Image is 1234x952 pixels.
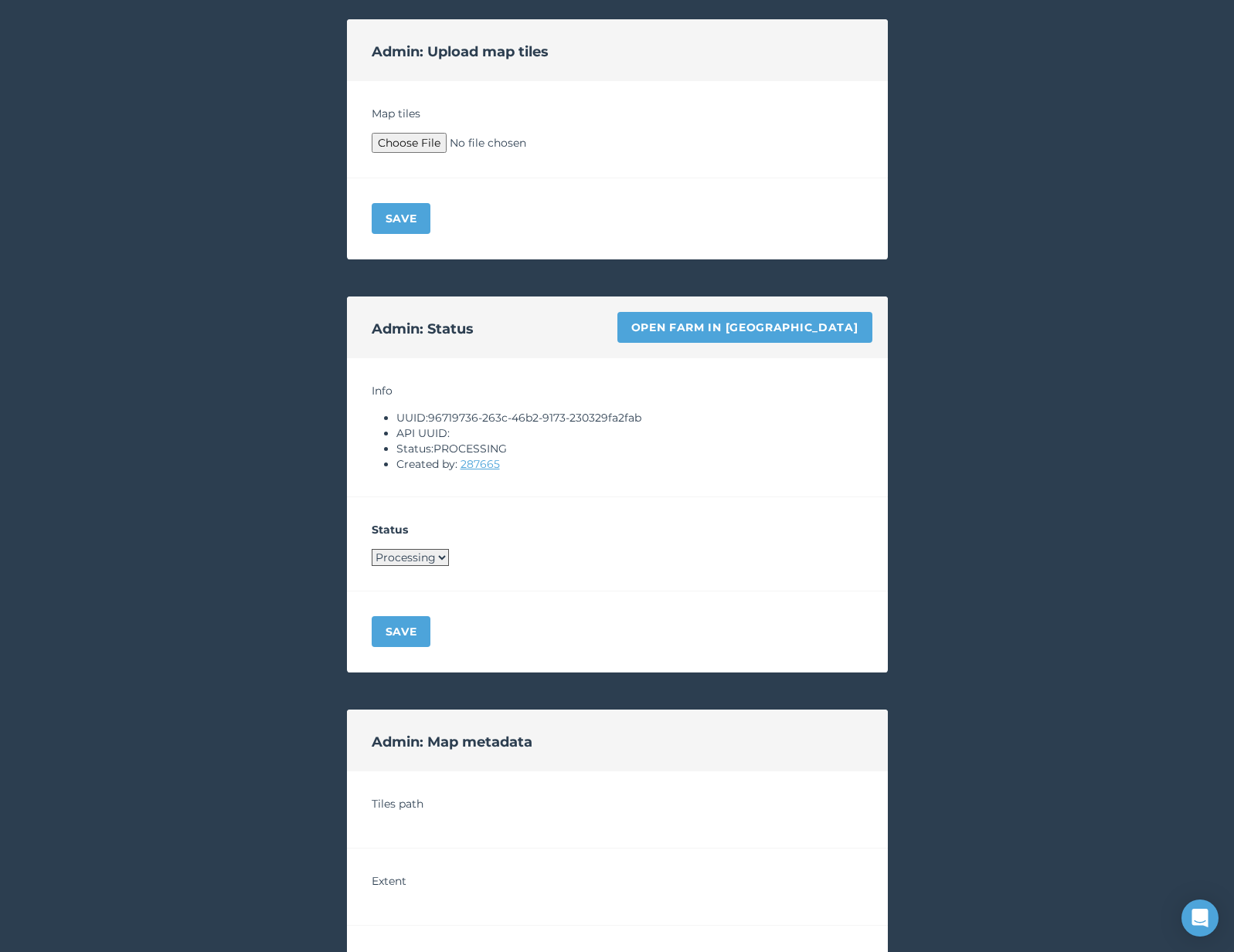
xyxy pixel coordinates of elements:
[617,312,872,343] a: Open farm in [GEOGRAPHIC_DATA]
[372,203,431,234] button: Save
[372,41,549,63] h2: Admin: Upload map tiles
[396,441,863,456] li: Status: PROCESSING
[396,410,863,425] li: UUID: 96719736-263c-46b2-9173-230329fa2fab
[372,522,863,537] h4: Status
[372,873,863,889] h4: Extent
[372,796,863,811] h4: Tiles path
[372,383,863,398] h4: Info
[372,731,532,753] h2: Admin: Map metadata
[372,318,474,340] h2: Admin: Status
[372,616,431,647] button: Save
[1181,899,1219,937] div: Open Intercom Messenger
[396,425,863,441] li: API UUID:
[372,106,863,121] h4: Map tiles
[396,456,863,472] li: Created by:
[461,457,500,471] a: 287665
